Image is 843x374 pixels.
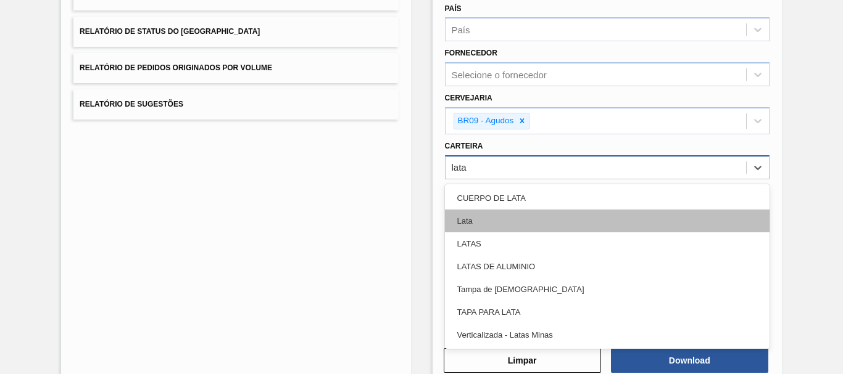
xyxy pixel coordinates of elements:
[454,113,516,129] div: BR09 - Agudos
[611,348,768,373] button: Download
[445,209,770,232] div: Lata
[80,27,260,36] span: Relatório de Status do [GEOGRAPHIC_DATA]
[444,348,601,373] button: Limpar
[445,301,770,323] div: TAPA PARA LATA
[80,63,272,72] span: Relatório de Pedidos Originados por Volume
[445,49,497,57] label: Fornecedor
[452,70,547,80] div: Selecione o fornecedor
[73,17,398,47] button: Relatório de Status do [GEOGRAPHIC_DATA]
[80,100,183,108] span: Relatório de Sugestões
[445,94,492,102] label: Cervejaria
[452,25,470,35] div: País
[445,4,462,13] label: País
[445,187,770,209] div: CUERPO DE LATA
[445,255,770,278] div: LATAS DE ALUMINIO
[445,278,770,301] div: Tampa de [DEMOGRAPHIC_DATA]
[445,323,770,346] div: Verticalizada - Latas Minas
[73,53,398,83] button: Relatório de Pedidos Originados por Volume
[445,142,483,150] label: Carteira
[73,89,398,120] button: Relatório de Sugestões
[445,232,770,255] div: LATAS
